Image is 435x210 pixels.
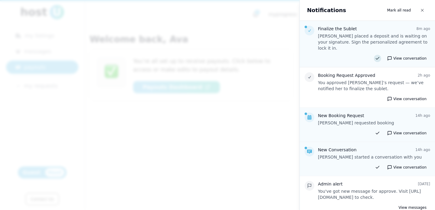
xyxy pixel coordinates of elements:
button: View conversation [384,95,430,103]
h4: New Conversation [318,147,357,153]
p: You approved [PERSON_NAME]’s request — we’ve notified her to finalize the sublet. [318,80,430,92]
p: [PERSON_NAME] placed a deposit and is waiting on your signature. Sign the personalized agreement ... [318,33,430,51]
h4: Booking Request Approved [318,72,375,78]
p: 8m ago [417,26,430,31]
h2: Notifications [307,6,346,15]
p: 14h ago [415,113,430,118]
p: [PERSON_NAME] requested booking [318,120,430,126]
button: View conversation [384,164,430,171]
h4: Admin alert [318,181,342,187]
h4: New Booking Request [318,113,364,119]
button: View conversation [384,130,430,137]
button: View conversation [384,55,430,62]
p: 14h ago [415,147,430,152]
p: 2h ago [418,73,430,78]
p: [PERSON_NAME] started a conversation with you [318,154,430,160]
button: Mark all read [384,5,414,16]
p: [DATE] [418,182,430,186]
h4: Finalize the Sublet [318,26,357,32]
p: You've got new message for approve. Visit [URL][DOMAIN_NAME] to check. [318,188,430,200]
